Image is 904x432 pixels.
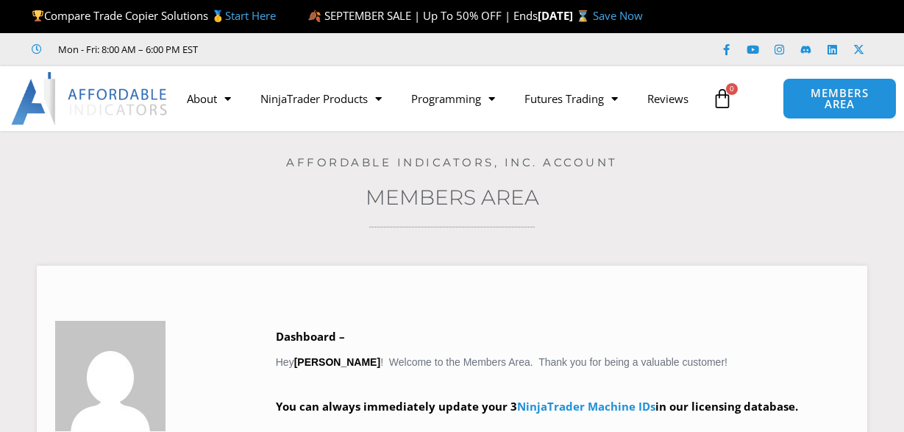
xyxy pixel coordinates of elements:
[32,8,276,23] span: Compare Trade Copier Solutions 🥇
[690,77,755,120] a: 0
[32,10,43,21] img: 🏆
[538,8,593,23] strong: [DATE] ⌛
[276,399,798,414] strong: You can always immediately update your 3 in our licensing database.
[593,8,643,23] a: Save Now
[218,42,439,57] iframe: Customer reviews powered by Trustpilot
[726,83,738,95] span: 0
[396,82,510,116] a: Programming
[517,399,655,414] a: NinjaTrader Machine IDs
[55,321,166,431] img: df96cf1a992dae03f33b6cf35e7091756f16ab48e0fac24b87884aaa5b449490
[172,82,246,116] a: About
[11,72,169,125] img: LogoAI | Affordable Indicators – NinjaTrader
[286,155,618,169] a: Affordable Indicators, Inc. Account
[246,82,396,116] a: NinjaTrader Products
[633,82,703,116] a: Reviews
[225,8,276,23] a: Start Here
[366,185,539,210] a: Members Area
[783,78,896,119] a: MEMBERS AREA
[54,40,198,58] span: Mon - Fri: 8:00 AM – 6:00 PM EST
[798,88,880,110] span: MEMBERS AREA
[307,8,538,23] span: 🍂 SEPTEMBER SALE | Up To 50% OFF | Ends
[510,82,633,116] a: Futures Trading
[276,329,345,344] b: Dashboard –
[294,356,380,368] strong: [PERSON_NAME]
[172,82,705,116] nav: Menu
